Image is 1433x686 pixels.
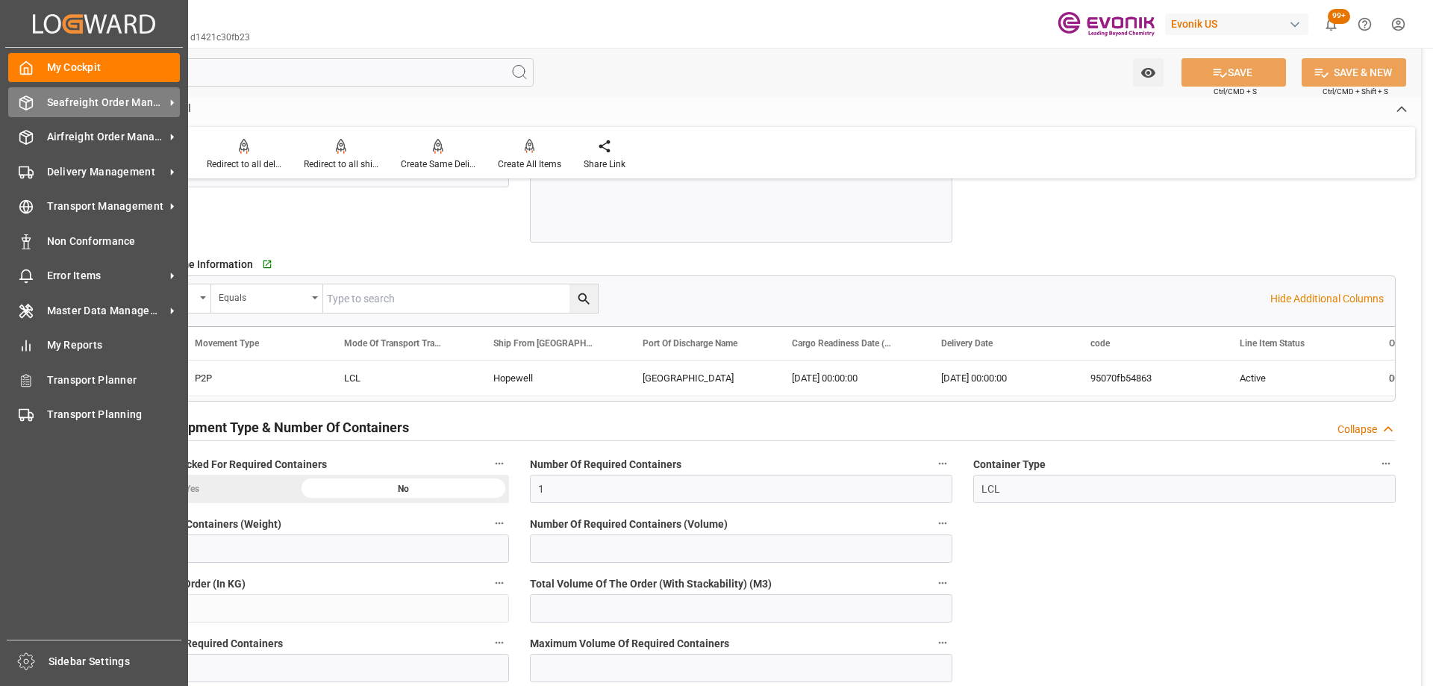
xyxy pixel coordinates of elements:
div: [DATE] 00:00:00 [923,361,1073,396]
button: search button [569,284,598,313]
div: Equals [219,287,307,305]
span: Seafreight Order Management [47,95,165,110]
span: Cargo Readiness Date (Shipping Date) [792,338,892,349]
span: Total Volume Of The Order (With Stackability) (M3) [530,576,772,592]
span: Ctrl/CMD + S [1214,86,1257,97]
span: Number Of Required Containers [530,457,681,473]
div: Redirect to all shipments [304,158,378,171]
button: Evonik US [1165,10,1314,38]
div: Share Link [584,158,625,171]
span: Master Data Management [47,303,165,319]
div: Yes [87,475,298,503]
p: Hide Additional Columns [1270,291,1384,307]
div: Evonik US [1165,13,1308,35]
a: Transport Planning [8,400,180,429]
a: Transport Planner [8,365,180,394]
div: Active [1240,361,1353,396]
input: Search Fields [69,58,534,87]
button: Number Of Required Containers (Weight) [490,514,509,533]
div: P2P [177,361,326,396]
div: Create All Items [498,158,561,171]
a: My Reports [8,331,180,360]
button: Number Of Required Containers (Volume) [933,514,952,533]
div: Collapse [1337,422,1377,437]
button: Text Information Checked For Required Containers [490,454,509,473]
span: Delivery Management [47,164,165,180]
button: open menu [211,284,323,313]
span: Port Of Discharge Name [643,338,737,349]
button: SAVE [1181,58,1286,87]
div: [DATE] 00:00:00 [774,361,923,396]
button: Help Center [1348,7,1382,41]
button: SAVE & NEW [1302,58,1406,87]
div: 95070fb54863 [1073,361,1222,396]
span: Maximum Volume Of Required Containers [530,636,729,652]
span: Container Type [973,457,1046,473]
span: 99+ [1328,9,1350,24]
div: No [298,475,509,503]
button: Maximum Volume Of Required Containers [933,633,952,652]
span: Delivery Date [941,338,993,349]
span: Line Item Status [1240,338,1305,349]
button: Number Of Required Containers [933,454,952,473]
span: Sidebar Settings [49,654,182,670]
input: Type to search [323,284,598,313]
span: Movement Type [195,338,259,349]
button: show 101 new notifications [1314,7,1348,41]
div: Create Same Delivery Date [401,158,475,171]
h2: Challenging Equipment Type & Number Of Containers [87,417,409,437]
div: [GEOGRAPHIC_DATA] [625,361,774,396]
button: Total Weight Of The Order (In KG) [490,573,509,593]
span: Transport Planning [47,407,181,422]
span: Error Items [47,268,165,284]
span: Transport Management [47,199,165,214]
div: Redirect to all deliveries [207,158,281,171]
span: Airfreight Order Management [47,129,165,145]
span: My Cockpit [47,60,181,75]
span: Mode Of Transport Translation [344,338,444,349]
img: Evonik-brand-mark-Deep-Purple-RGB.jpeg_1700498283.jpeg [1058,11,1155,37]
button: Maximum Weight Of Required Containers [490,633,509,652]
button: Container Type [1376,454,1396,473]
a: My Cockpit [8,53,180,82]
a: Non Conformance [8,226,180,255]
span: Transport Planner [47,372,181,388]
div: Hopewell [475,361,625,396]
span: Text Information Checked For Required Containers [87,457,327,473]
span: Non Conformance [47,234,181,249]
button: Total Volume Of The Order (With Stackability) (M3) [933,573,952,593]
div: LCL [326,361,475,396]
span: My Reports [47,337,181,353]
span: code [1090,338,1110,349]
span: Number Of Required Containers (Volume) [530,517,728,532]
span: Ctrl/CMD + Shift + S [1323,86,1388,97]
span: Ship From [GEOGRAPHIC_DATA] [493,338,593,349]
button: open menu [1133,58,1164,87]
